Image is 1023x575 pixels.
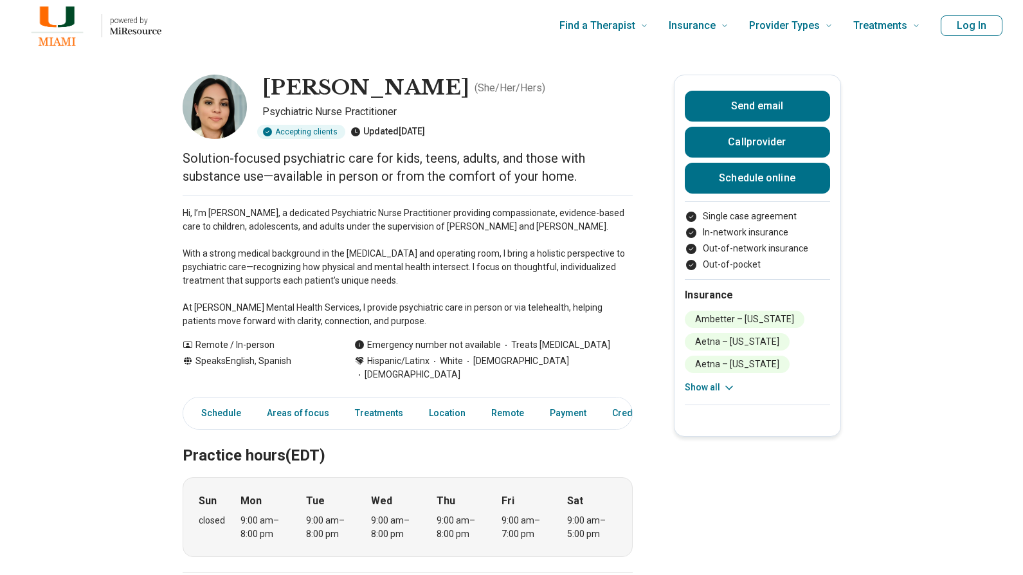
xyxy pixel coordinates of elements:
[354,368,460,381] span: [DEMOGRAPHIC_DATA]
[367,354,430,368] span: Hispanic/Latinx
[183,206,633,328] p: Hi, I’m [PERSON_NAME], a dedicated Psychiatric Nurse Practitioner providing compassionate, eviden...
[685,210,830,223] li: Single case agreement
[183,354,329,381] div: Speaks English, Spanish
[306,493,325,509] strong: Tue
[437,493,455,509] strong: Thu
[430,354,463,368] span: White
[685,210,830,271] ul: Payment options
[475,80,545,96] p: ( She/Her/Hers )
[240,493,262,509] strong: Mon
[685,311,804,328] li: Ambetter – [US_STATE]
[183,477,633,557] div: When does the program meet?
[567,514,617,541] div: 9:00 am – 5:00 pm
[685,242,830,255] li: Out-of-network insurance
[199,514,225,527] div: closed
[685,356,790,373] li: Aetna – [US_STATE]
[502,514,551,541] div: 9:00 am – 7:00 pm
[183,338,329,352] div: Remote / In-person
[542,400,594,426] a: Payment
[941,15,1002,36] button: Log In
[749,17,820,35] span: Provider Types
[421,400,473,426] a: Location
[306,514,356,541] div: 9:00 am – 8:00 pm
[371,493,392,509] strong: Wed
[354,338,501,352] div: Emergency number not available
[347,400,411,426] a: Treatments
[257,125,345,139] div: Accepting clients
[685,91,830,122] button: Send email
[371,514,421,541] div: 9:00 am – 8:00 pm
[183,149,633,185] p: Solution-focused psychiatric care for kids, teens, adults, and those with substance use—available...
[199,493,217,509] strong: Sun
[685,287,830,303] h2: Insurance
[853,17,907,35] span: Treatments
[685,381,736,394] button: Show all
[567,493,583,509] strong: Sat
[484,400,532,426] a: Remote
[685,258,830,271] li: Out-of-pocket
[262,75,469,102] h1: [PERSON_NAME]
[685,333,790,351] li: Aetna – [US_STATE]
[463,354,569,368] span: [DEMOGRAPHIC_DATA]
[183,75,247,139] img: Hosanna Farinas, Psychiatric Nurse Practitioner
[186,400,249,426] a: Schedule
[502,493,514,509] strong: Fri
[437,514,486,541] div: 9:00 am – 8:00 pm
[262,104,633,120] p: Psychiatric Nurse Practitioner
[21,5,161,46] a: Home page
[685,163,830,194] a: Schedule online
[350,125,425,139] div: Updated [DATE]
[110,15,161,26] p: powered by
[501,338,610,352] span: Treats [MEDICAL_DATA]
[604,400,669,426] a: Credentials
[259,400,337,426] a: Areas of focus
[240,514,290,541] div: 9:00 am – 8:00 pm
[685,127,830,158] button: Callprovider
[685,226,830,239] li: In-network insurance
[669,17,716,35] span: Insurance
[183,414,633,467] h2: Practice hours (EDT)
[559,17,635,35] span: Find a Therapist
